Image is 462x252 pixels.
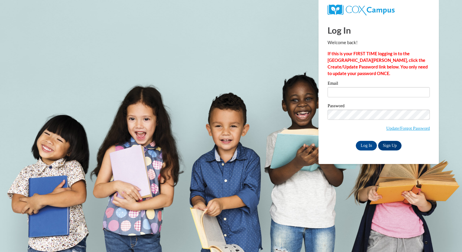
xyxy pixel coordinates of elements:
input: Log In [356,141,377,150]
a: COX Campus [328,7,395,12]
a: Sign Up [378,141,402,150]
label: Password [328,104,430,110]
a: Update/Forgot Password [386,126,430,131]
label: Email [328,81,430,87]
img: COX Campus [328,5,395,15]
strong: If this is your FIRST TIME logging in to the [GEOGRAPHIC_DATA][PERSON_NAME], click the Create/Upd... [328,51,428,76]
p: Welcome back! [328,39,430,46]
h1: Log In [328,24,430,36]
